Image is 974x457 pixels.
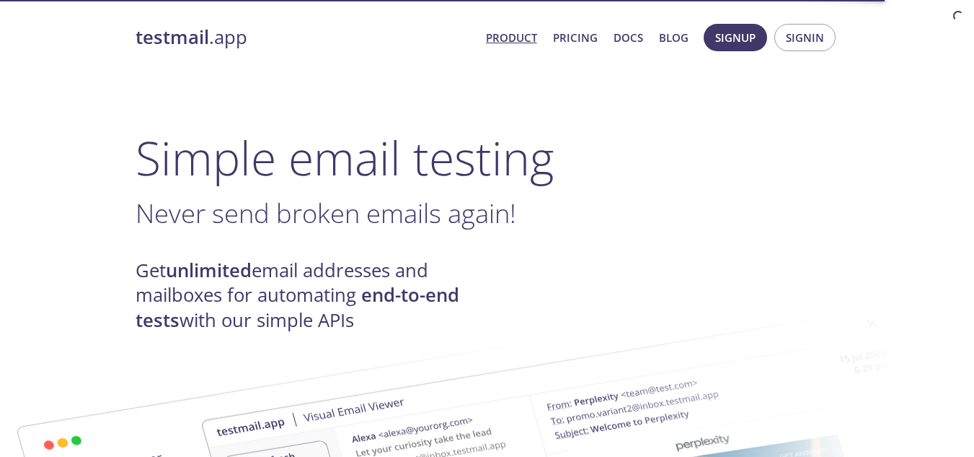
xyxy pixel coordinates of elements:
a: Pricing [553,28,598,47]
button: Signin [774,24,836,51]
h1: Simple email testing [136,130,839,186]
button: Signup [704,24,767,51]
a: Blog [659,28,689,47]
strong: end-to-end tests [136,282,459,332]
h4: Get email addresses and mailboxes for automating with our simple APIs [136,258,487,333]
strong: testmail [136,25,209,50]
span: Never send broken emails again! [136,195,516,231]
a: Product [486,28,537,47]
a: Docs [614,28,643,47]
span: Signup [715,28,756,47]
span: Signin [786,28,824,47]
a: testmail.app [136,25,474,50]
strong: unlimited [166,258,252,283]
